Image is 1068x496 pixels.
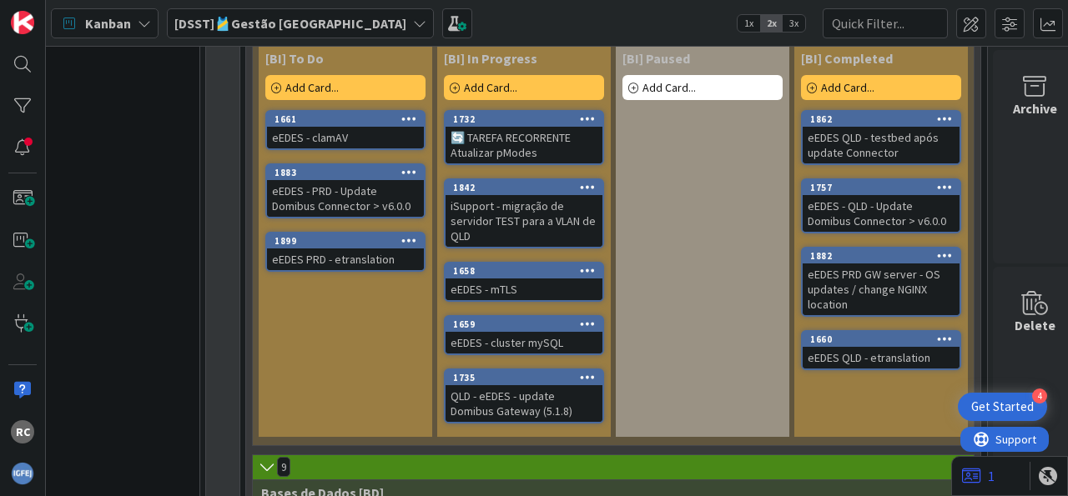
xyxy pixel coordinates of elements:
[962,466,995,486] a: 1
[267,165,424,217] div: 1883eEDES - PRD - Update Domibus Connector > v6.0.0
[464,80,517,95] span: Add Card...
[265,110,426,150] a: 1661eEDES - clamAV
[444,262,604,302] a: 1658eEDES - mTLS
[446,127,602,163] div: 🔄 TAREFA RECORRENTE Atualizar pModes
[803,127,960,163] div: eEDES QLD - testbed após update Connector
[265,50,324,67] span: [BI] To Do
[760,15,783,32] span: 2x
[446,370,602,422] div: 1735QLD - eEDES - update Domibus Gateway (5.1.8)
[446,112,602,163] div: 1732🔄 TAREFA RECORRENTE Atualizar pModes
[444,50,537,67] span: [BI] In Progress
[267,165,424,180] div: 1883
[446,317,602,353] div: 1659eEDES - cluster mySQL
[174,15,406,32] b: [DSST]🎽Gestão [GEOGRAPHIC_DATA]
[267,233,424,248] div: 1899
[285,80,339,95] span: Add Card...
[1013,98,1057,118] div: Archive
[446,278,602,300] div: eEDES - mTLS
[446,317,602,332] div: 1659
[275,167,424,178] div: 1883
[810,250,960,262] div: 1882
[1015,315,1055,335] div: Delete
[267,248,424,270] div: eEDES PRD - etranslation
[444,178,604,248] a: 1842iSupport - migração de servidor TEST para a VLAN de QLD
[453,182,602,193] div: 1842
[823,8,948,38] input: Quick Filter...
[265,232,426,272] a: 1899eEDES PRD - etranslation
[803,112,960,163] div: 1862eEDES QLD - testbed após update Connector
[444,315,604,355] a: 1659eEDES - cluster mySQL
[446,195,602,247] div: iSupport - migração de servidor TEST para a VLAN de QLD
[783,15,805,32] span: 3x
[85,13,131,33] span: Kanban
[446,263,602,300] div: 1658eEDES - mTLS
[444,368,604,423] a: 1735QLD - eEDES - update Domibus Gateway (5.1.8)
[275,113,424,125] div: 1661
[453,372,602,383] div: 1735
[446,370,602,385] div: 1735
[803,112,960,127] div: 1862
[446,385,602,422] div: QLD - eEDES - update Domibus Gateway (5.1.8)
[267,233,424,270] div: 1899eEDES PRD - etranslation
[453,113,602,125] div: 1732
[444,110,604,165] a: 1732🔄 TAREFA RECORRENTE Atualizar pModes
[446,332,602,353] div: eEDES - cluster mySQL
[971,398,1034,415] div: Get Started
[277,457,290,477] span: 9
[446,180,602,195] div: 1842
[642,80,696,95] span: Add Card...
[453,265,602,277] div: 1658
[958,393,1047,421] div: Open Get Started checklist, remaining modules: 4
[803,180,960,195] div: 1757
[801,50,893,67] span: [BI] Completed
[275,235,424,247] div: 1899
[803,180,960,232] div: 1757eEDES - QLD - Update Domibus Connector > v6.0.0
[622,50,690,67] span: [BI] Paused
[738,15,760,32] span: 1x
[267,112,424,127] div: 1661
[11,420,34,443] div: RC
[1032,388,1047,403] div: 4
[803,248,960,315] div: 1882eEDES PRD GW server - OS updates / change NGINX location
[801,330,961,370] a: 1660eEDES QLD - etranslation
[801,110,961,165] a: 1862eEDES QLD - testbed após update Connector
[267,127,424,148] div: eEDES - clamAV
[803,332,960,368] div: 1660eEDES QLD - etranslation
[810,182,960,193] div: 1757
[803,263,960,315] div: eEDES PRD GW server - OS updates / change NGINX location
[803,347,960,368] div: eEDES QLD - etranslation
[267,180,424,217] div: eEDES - PRD - Update Domibus Connector > v6.0.0
[446,180,602,247] div: 1842iSupport - migração de servidor TEST para a VLAN de QLD
[803,248,960,263] div: 1882
[803,332,960,347] div: 1660
[801,178,961,233] a: 1757eEDES - QLD - Update Domibus Connector > v6.0.0
[11,11,34,34] img: Visit kanbanzone.com
[446,263,602,278] div: 1658
[821,80,874,95] span: Add Card...
[11,462,34,485] img: avatar
[446,112,602,127] div: 1732
[35,3,76,23] span: Support
[267,112,424,148] div: 1661eEDES - clamAV
[265,163,426,218] a: 1883eEDES - PRD - Update Domibus Connector > v6.0.0
[803,195,960,232] div: eEDES - QLD - Update Domibus Connector > v6.0.0
[453,318,602,330] div: 1659
[801,247,961,317] a: 1882eEDES PRD GW server - OS updates / change NGINX location
[810,333,960,345] div: 1660
[810,113,960,125] div: 1862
